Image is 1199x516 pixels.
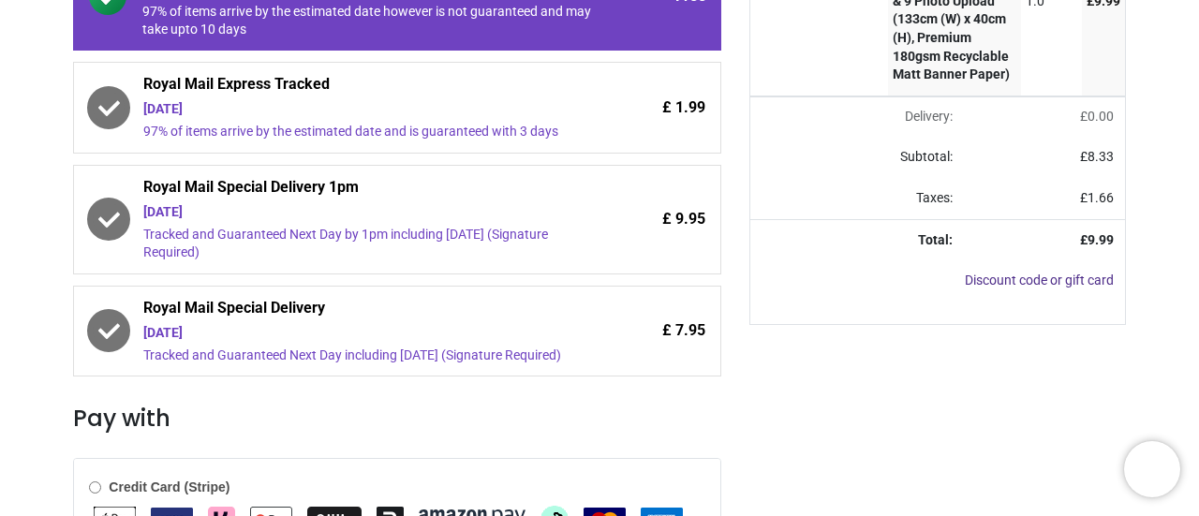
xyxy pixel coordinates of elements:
[662,320,705,341] span: £ 7.95
[143,203,592,222] div: [DATE]
[662,209,705,229] span: £ 9.95
[750,96,965,138] td: Delivery will be updated after choosing a new delivery method
[143,226,592,262] div: Tracked and Guaranteed Next Day by 1pm including [DATE] (Signature Required)
[750,137,965,178] td: Subtotal:
[143,74,592,100] span: Royal Mail Express Tracked
[965,273,1114,287] a: Discount code or gift card
[1080,149,1114,164] span: £
[1088,109,1114,124] span: 0.00
[89,481,101,494] input: Credit Card (Stripe)
[143,324,592,343] div: [DATE]
[918,232,953,247] strong: Total:
[143,123,592,141] div: 97% of items arrive by the estimated date and is guaranteed with 3 days
[143,177,592,203] span: Royal Mail Special Delivery 1pm
[750,178,965,219] td: Taxes:
[143,346,592,365] div: Tracked and Guaranteed Next Day including [DATE] (Signature Required)
[1088,190,1114,205] span: 1.66
[1080,232,1114,247] strong: £
[1124,441,1180,497] iframe: Brevo live chat
[1088,149,1114,164] span: 8.33
[1080,190,1114,205] span: £
[143,100,592,119] div: [DATE]
[73,403,720,435] h3: Pay with
[1088,232,1114,247] span: 9.99
[1080,109,1114,124] span: £
[662,97,705,118] span: £ 1.99
[109,479,229,494] b: Credit Card (Stripe)
[142,3,593,39] div: 97% of items arrive by the estimated date however is not guaranteed and may take upto 10 days
[143,298,592,324] span: Royal Mail Special Delivery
